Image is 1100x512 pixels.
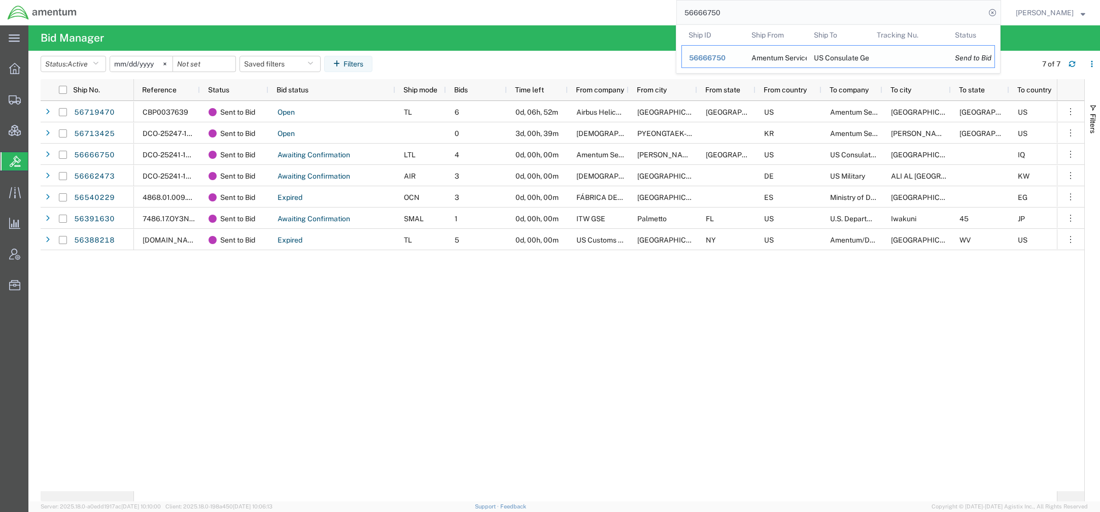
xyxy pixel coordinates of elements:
span: Ship mode [403,86,437,94]
span: 0d, 00h, 00m [515,236,559,244]
span: US Military [830,172,865,180]
span: US [1018,129,1027,138]
span: Reference [142,86,177,94]
span: Palmetto [637,215,667,223]
button: Filters [324,56,372,72]
span: 4868.01.009.C.0007AA.EG.AMTODC [143,193,264,201]
span: ITW GSE [576,215,605,223]
span: Alexandria [891,193,964,201]
span: To state [959,86,985,94]
h4: Bid Manager [41,25,104,51]
span: Iwakuni [891,215,916,223]
a: 56719470 [74,105,115,121]
span: TX [959,108,1032,116]
span: From country [764,86,807,94]
a: 56391630 [74,211,115,227]
span: TX [706,151,778,159]
table: Search Results [681,25,1000,73]
a: Expired [277,190,303,206]
span: US Army E CO 1 214TH REG [576,172,735,180]
span: US Customs & Border Patrol [576,236,668,244]
th: Ship From [744,25,807,45]
button: [PERSON_NAME] [1015,7,1086,19]
span: KW [1018,172,1029,180]
span: ALI AL SALEM AIR BASE [891,172,987,180]
span: Server: 2025.18.0-a0edd1917ac [41,503,161,509]
a: 56666750 [74,147,115,163]
a: Open [277,126,295,142]
span: DCO-25247-167737 [143,129,208,138]
span: US [764,151,774,159]
a: 56388218 [74,232,115,249]
span: 6 [455,108,459,116]
span: KR [764,129,774,138]
span: 7486.17.OY3NON.FINONRE.F4538 [143,215,257,223]
span: Grand Prairie [637,108,710,116]
span: To city [890,86,911,94]
span: Amentum Services, Inc [830,108,905,116]
span: PYEONGTAEK-SI [637,129,693,138]
span: U.S. Army [576,129,674,138]
a: Open [277,105,295,121]
span: El Paso [891,108,964,116]
span: 3d, 00h, 39m [515,129,559,138]
span: US [764,215,774,223]
span: Irving [891,129,949,138]
span: Sent to Bid [220,101,255,123]
div: Amentum Services, Inc. [751,46,800,67]
button: Status:Active [41,56,106,72]
span: AIR [404,172,416,180]
span: Sent to Bid [220,187,255,208]
span: 0d, 00h, 00m [515,151,559,159]
input: Not set [173,56,235,72]
div: US Consulate General [814,46,863,67]
a: Awaiting Confirmation [277,168,351,185]
span: Amentum Services, Inc. [576,151,652,159]
span: Ship No. [73,86,100,94]
img: logo [7,5,77,20]
span: Irving [637,151,695,159]
span: ES [764,193,773,201]
span: Client: 2025.18.0-198a450 [165,503,272,509]
span: NY [706,236,716,244]
span: [DATE] 10:10:00 [121,503,161,509]
input: Not set [110,56,173,72]
a: Support [475,503,500,509]
span: 4 [455,151,459,159]
span: Airbus Helicopters, Inc [576,108,650,116]
span: 3 [455,172,459,180]
th: Ship ID [681,25,744,45]
span: OCN [404,193,420,201]
span: FL [706,215,714,223]
a: 56540229 [74,190,115,206]
span: 0d, 00h, 00m [515,172,559,180]
span: TL [404,108,412,116]
span: TX [706,108,778,116]
span: GRANADA [637,193,710,201]
span: From city [637,86,667,94]
span: CBP0037639 [143,108,188,116]
th: Tracking Nu. [870,25,948,45]
span: US Consulate General [830,151,902,159]
div: 56666750 [689,53,737,63]
span: Sent to Bid [220,229,255,251]
span: US [764,236,774,244]
a: Feedback [500,503,526,509]
span: 0 [455,129,459,138]
span: JP [1018,215,1025,223]
span: DCO-25241-167588 [143,151,208,159]
span: Sent to Bid [220,208,255,229]
span: [DATE] 10:06:13 [233,503,272,509]
span: Active [67,60,88,68]
span: To country [1017,86,1051,94]
span: US [764,108,774,116]
th: Ship To [807,25,870,45]
span: Sent to Bid [220,165,255,187]
span: 0d, 00h, 00m [515,215,559,223]
span: WV [959,236,971,244]
span: 45 [959,215,969,223]
span: TX [959,129,1032,138]
span: 0d, 06h, 52m [515,108,558,116]
span: IQ [1018,151,1025,159]
span: 0d, 00h, 00m [515,193,559,201]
